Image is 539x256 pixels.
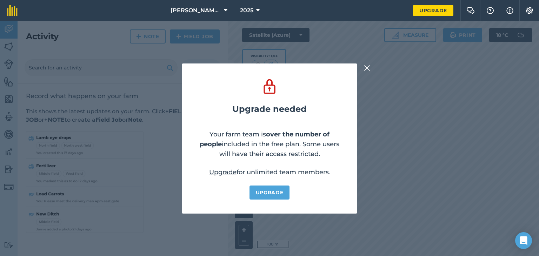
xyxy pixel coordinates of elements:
img: A question mark icon [486,7,494,14]
span: [PERSON_NAME] Farm [171,6,221,15]
img: fieldmargin Logo [7,5,18,16]
img: svg+xml;base64,PHN2ZyB4bWxucz0iaHR0cDovL3d3dy53My5vcmcvMjAwMC9zdmciIHdpZHRoPSIyMiIgaGVpZ2h0PSIzMC... [364,64,370,72]
p: Your farm team is included in the free plan. Some users will have their access restricted. [196,129,343,159]
a: Upgrade [209,168,237,176]
span: 2025 [240,6,253,15]
h2: Upgrade needed [232,104,307,114]
a: Upgrade [249,186,290,200]
img: svg+xml;base64,PHN2ZyB4bWxucz0iaHR0cDovL3d3dy53My5vcmcvMjAwMC9zdmciIHdpZHRoPSIxNyIgaGVpZ2h0PSIxNy... [506,6,513,15]
a: Upgrade [413,5,453,16]
p: for unlimited team members. [209,167,330,177]
div: Open Intercom Messenger [515,232,532,249]
strong: over the number of people [200,130,330,148]
img: Two speech bubbles overlapping with the left bubble in the forefront [466,7,475,14]
img: A cog icon [525,7,534,14]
